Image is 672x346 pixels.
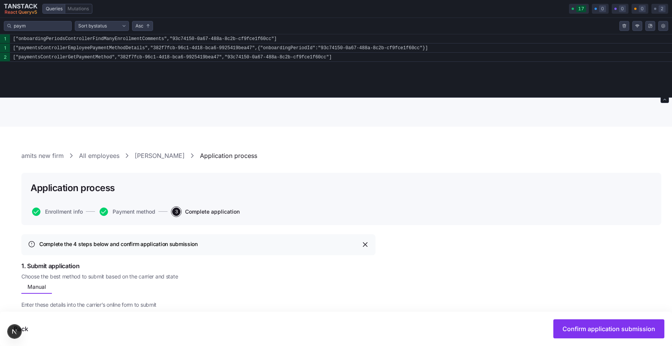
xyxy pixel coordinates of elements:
span: Complete application [185,209,240,214]
button: 2 [651,4,668,14]
code: ["onboardingPeriodsControllerFindManyEnrollmentComments","93c74150-0a67-488a-8c2b-cf9fce1f60cc"] [10,34,672,43]
a: All employees [79,151,119,161]
button: Confirm application submission [553,319,664,338]
button: 17 [569,4,589,14]
span: Confirm application submission [562,324,655,333]
span: 17 [576,5,586,12]
button: Open in picture-in-picture mode [645,21,655,31]
span: Back [14,324,28,333]
button: Back [8,319,34,338]
a: 3Complete application [171,208,240,216]
button: Payment method [100,208,155,216]
span: 3 [172,208,180,216]
span: TANSTACK [4,3,38,9]
button: Close Tanstack query devtools [4,3,38,14]
button: 0 [592,4,609,14]
span: 2 [659,5,666,12]
span: 0 [619,5,626,12]
button: Enrollment info [32,208,83,216]
a: Enrollment info [31,208,83,216]
label: Toggle Queries View [43,4,65,13]
a: [PERSON_NAME] [135,151,185,161]
span: Enrollment info [45,209,83,214]
span: Payment method [113,209,155,214]
span: 0 [639,5,646,12]
span: Enter these details into the carrier’s online form to submit [21,301,375,309]
span: Manual [27,284,46,290]
a: amits new firm [21,151,64,161]
code: ["paymentsControllerGetPaymentMethod","382f7fcb-96c1-4d18-bca6-9925419bea47","93c74150-0a67-488a-... [10,53,672,62]
button: Close tanstack query devtools [661,97,669,103]
button: 3Complete application [172,208,240,216]
div: Complete the 4 steps below and confirm application submission [39,241,361,248]
h1: Application process [31,182,115,194]
a: Payment method [98,208,155,216]
button: Mock offline behavior [632,21,642,31]
button: 0 [632,4,648,14]
label: Toggle Mutations View [65,4,92,13]
code: ["paymentsControllerEmployeePaymentMethodDetails","382f7fcb-96c1-4d18-bca6-9925419bea47",{"onboar... [10,43,672,53]
button: Clear query cache [619,21,629,31]
span: Asc [135,22,143,30]
button: 0 [612,4,628,14]
a: Application process [200,151,257,161]
span: 1. Submit application [21,261,375,271]
span: React Query v 5 [4,10,38,14]
input: Filter queries by query key [14,22,68,30]
button: Sort order ascending [132,21,153,31]
span: 0 [599,5,606,12]
span: Choose the best method to submit based on the carrier and state [21,273,375,280]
